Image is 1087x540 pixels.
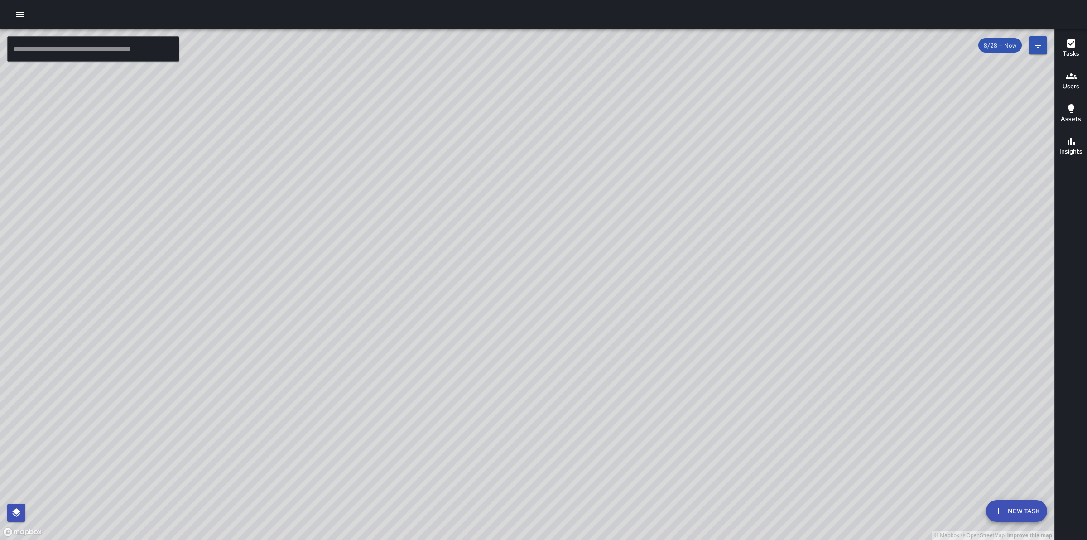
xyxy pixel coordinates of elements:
h6: Users [1063,82,1079,92]
span: 8/28 — Now [978,42,1022,49]
button: Tasks [1055,33,1087,65]
button: New Task [986,500,1047,522]
button: Filters [1029,36,1047,54]
h6: Tasks [1063,49,1079,59]
button: Assets [1055,98,1087,130]
h6: Insights [1059,147,1082,157]
button: Users [1055,65,1087,98]
button: Insights [1055,130,1087,163]
h6: Assets [1061,114,1081,124]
